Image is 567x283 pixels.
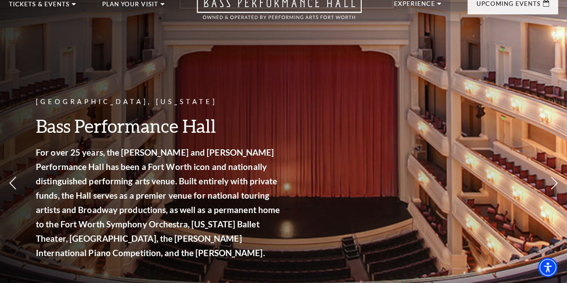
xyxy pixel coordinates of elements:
h3: Bass Performance Hall [36,114,282,137]
p: Upcoming Events [476,1,541,12]
p: Experience [394,1,435,12]
div: Accessibility Menu [538,257,558,277]
strong: For over 25 years, the [PERSON_NAME] and [PERSON_NAME] Performance Hall has been a Fort Worth ico... [36,147,280,258]
p: Tickets & Events [9,1,69,12]
p: [GEOGRAPHIC_DATA], [US_STATE] [36,96,282,108]
p: Plan Your Visit [102,1,158,12]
